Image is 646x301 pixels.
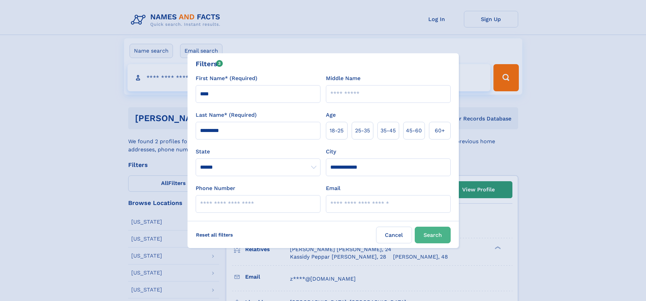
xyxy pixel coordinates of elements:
span: 25‑35 [355,127,370,135]
span: 35‑45 [380,127,396,135]
span: 18‑25 [330,127,344,135]
div: Filters [196,59,223,69]
label: Cancel [376,227,412,243]
label: Middle Name [326,74,360,82]
label: Phone Number [196,184,235,192]
label: Age [326,111,336,119]
label: Last Name* (Required) [196,111,257,119]
label: Email [326,184,340,192]
label: First Name* (Required) [196,74,257,82]
label: City [326,148,336,156]
label: Reset all filters [192,227,237,243]
span: 60+ [435,127,445,135]
button: Search [415,227,451,243]
span: 45‑60 [406,127,422,135]
label: State [196,148,320,156]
